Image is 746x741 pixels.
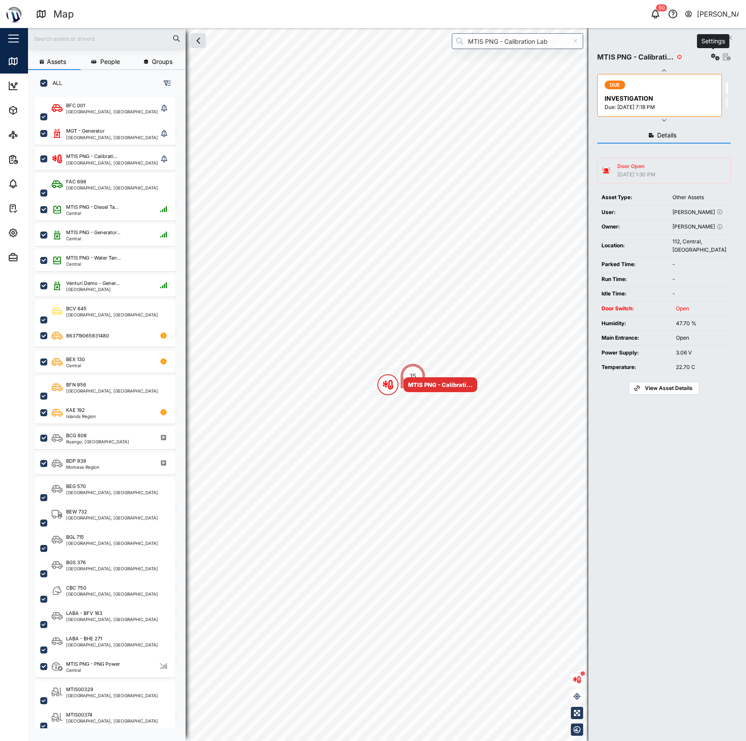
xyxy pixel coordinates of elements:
[684,8,739,20] button: [PERSON_NAME]
[602,208,664,217] div: User:
[377,374,477,395] div: Map marker
[66,161,158,165] div: [GEOGRAPHIC_DATA], [GEOGRAPHIC_DATA]
[66,457,86,465] div: BDP 938
[66,389,158,393] div: [GEOGRAPHIC_DATA], [GEOGRAPHIC_DATA]
[33,32,180,45] input: Search assets or drivers
[66,439,129,444] div: Ruango, [GEOGRAPHIC_DATA]
[66,711,92,719] div: MTIS00374
[617,162,655,171] div: Door Open
[23,56,42,66] div: Map
[66,559,86,566] div: BGS 376
[28,28,746,741] canvas: Map
[602,223,664,231] div: Owner:
[66,262,121,266] div: Central
[676,334,726,342] div: Open
[66,381,86,389] div: BFN 856
[410,371,416,381] div: 15
[66,686,93,693] div: MTIS00329
[400,363,426,389] div: Map marker
[672,290,726,298] div: -
[605,103,716,112] div: Due: [DATE] 7:18 PM
[66,280,120,287] div: Venturi Demo - Gener...
[672,260,726,269] div: -
[66,229,120,236] div: MTIS PNG - Generator...
[66,566,158,571] div: [GEOGRAPHIC_DATA], [GEOGRAPHIC_DATA]
[602,320,667,328] div: Humidity:
[47,59,66,65] span: Assets
[676,305,726,313] div: Open
[23,105,50,115] div: Assets
[66,305,87,313] div: BCV 645
[66,660,120,668] div: MTIS PNG - PNG Power
[66,204,119,211] div: MTIS PNG - Diesel Ta...
[66,719,158,723] div: [GEOGRAPHIC_DATA], [GEOGRAPHIC_DATA]
[66,102,85,109] div: BFC 001
[676,320,726,328] div: 47.70 %
[657,132,676,138] span: Details
[66,211,119,215] div: Central
[602,305,667,313] div: Door Switch:
[605,94,716,103] div: INVESTIGATION
[23,179,50,189] div: Alarms
[645,382,693,394] span: View Asset Details
[47,80,62,87] label: ALL
[66,236,120,241] div: Central
[676,363,726,372] div: 22.70 C
[66,584,86,592] div: CBC 750
[452,33,583,49] input: Search by People, Asset, Geozone or Place
[602,275,664,284] div: Run Time:
[672,223,726,231] div: [PERSON_NAME]
[66,287,120,291] div: [GEOGRAPHIC_DATA]
[66,414,96,418] div: Islands Region
[23,204,47,213] div: Tasks
[656,4,667,11] div: 50
[672,208,726,217] div: [PERSON_NAME]
[672,275,726,284] div: -
[610,81,620,89] span: DUE
[66,356,85,363] div: BEX 130
[602,260,664,269] div: Parked Time:
[66,186,158,190] div: [GEOGRAPHIC_DATA], [GEOGRAPHIC_DATA]
[66,153,117,160] div: MTIS PNG - Calibrati...
[23,81,62,91] div: Dashboard
[676,349,726,357] div: 3.06 V
[408,380,473,389] div: MTIS PNG - Calibrati...
[66,516,158,520] div: [GEOGRAPHIC_DATA], [GEOGRAPHIC_DATA]
[100,59,120,65] span: People
[66,643,158,647] div: [GEOGRAPHIC_DATA], [GEOGRAPHIC_DATA]
[66,109,158,114] div: [GEOGRAPHIC_DATA], [GEOGRAPHIC_DATA]
[66,693,158,698] div: [GEOGRAPHIC_DATA], [GEOGRAPHIC_DATA]
[23,228,54,238] div: Settings
[66,135,158,140] div: [GEOGRAPHIC_DATA], [GEOGRAPHIC_DATA]
[4,4,24,24] img: Main Logo
[53,7,74,22] div: Map
[35,94,185,734] div: grid
[602,290,664,298] div: Idle Time:
[602,363,667,372] div: Temperature:
[66,407,85,414] div: KAE 192
[66,127,105,135] div: MGT - Generator
[66,178,86,186] div: FAC 698
[66,668,120,672] div: Central
[66,254,121,262] div: MTIS PNG - Water Tan...
[66,363,85,368] div: Central
[66,541,158,545] div: [GEOGRAPHIC_DATA], [GEOGRAPHIC_DATA]
[66,313,158,317] div: [GEOGRAPHIC_DATA], [GEOGRAPHIC_DATA]
[597,52,673,63] div: MTIS PNG - Calibrati...
[602,193,664,202] div: Asset Type:
[66,635,102,643] div: LABA - BHE 271
[23,130,44,140] div: Sites
[617,171,655,179] div: [DATE] 1:30 PM
[66,617,158,622] div: [GEOGRAPHIC_DATA], [GEOGRAPHIC_DATA]
[66,465,99,469] div: Momase Region
[66,508,87,516] div: BEW 732
[152,59,172,65] span: Groups
[23,253,49,262] div: Admin
[629,382,699,395] a: View Asset Details
[697,9,739,20] div: [PERSON_NAME]
[66,592,158,596] div: [GEOGRAPHIC_DATA], [GEOGRAPHIC_DATA]
[66,483,86,490] div: BEG 570
[66,332,109,340] div: 863719065831480
[66,534,84,541] div: BGL 715
[23,155,53,164] div: Reports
